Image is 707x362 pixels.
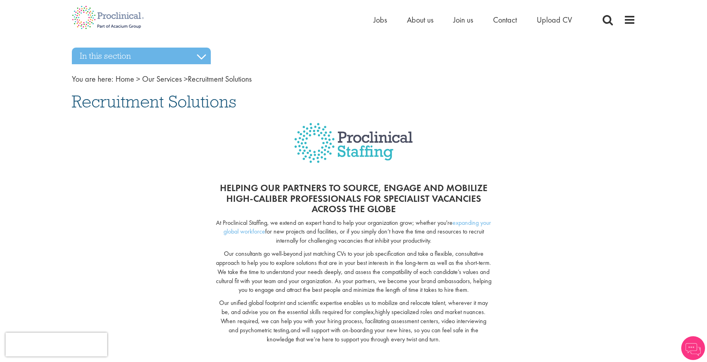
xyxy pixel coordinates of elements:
[136,74,140,84] span: >
[294,123,413,175] img: Proclinical Staffing
[6,333,107,356] iframe: reCAPTCHA
[72,91,236,112] span: Recruitment Solutions
[374,15,387,25] a: Jobs
[493,15,517,25] a: Contact
[453,15,473,25] a: Join us
[537,15,572,25] a: Upload CV
[116,74,134,84] a: breadcrumb link to Home
[142,74,182,84] a: breadcrumb link to Our Services
[184,74,188,84] span: >
[216,218,491,246] p: At Proclinical Staffing, we extend an expert hand to help your organization grow; whether you're ...
[116,74,252,84] span: Recruitment Solutions
[223,218,491,236] a: expanding your global workforce
[216,183,491,214] h2: Helping our partners to source, engage and mobilize high-caliber professionals for specialist vac...
[681,336,705,360] img: Chatbot
[72,48,211,64] h3: In this section
[407,15,433,25] a: About us
[216,299,491,344] p: Our unified global footprint and scientific expertise enables us to mobilize and relocate talent,...
[216,249,491,295] p: Our consultants go well-beyond just matching CVs to your job specification and take a flexible, c...
[72,74,114,84] span: You are here:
